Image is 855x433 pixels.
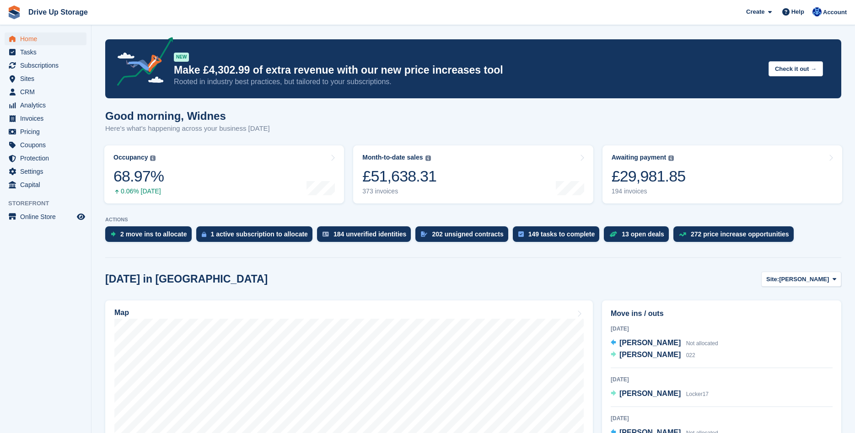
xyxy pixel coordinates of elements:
a: menu [5,112,86,125]
span: Invoices [20,112,75,125]
div: Month-to-date sales [362,154,423,161]
span: Capital [20,178,75,191]
h2: Move ins / outs [611,308,833,319]
h1: Good morning, Widnes [105,110,270,122]
a: 13 open deals [604,226,673,246]
div: 272 price increase opportunities [691,230,789,238]
span: Not allocated [686,340,718,347]
img: deal-1b604bf984904fb50ccaf53a9ad4b4a5d6e5aea283cecdc64d6e3604feb123c2.svg [609,231,617,237]
span: Online Store [20,210,75,223]
a: Preview store [75,211,86,222]
div: 149 tasks to complete [528,230,595,238]
span: [PERSON_NAME] [619,390,681,397]
a: menu [5,139,86,151]
div: 1 active subscription to allocate [211,230,308,238]
span: Coupons [20,139,75,151]
div: 202 unsigned contracts [432,230,503,238]
a: [PERSON_NAME] Locker17 [611,388,709,400]
span: Analytics [20,99,75,112]
a: menu [5,59,86,72]
span: Account [823,8,847,17]
a: [PERSON_NAME] 022 [611,349,695,361]
div: NEW [174,53,189,62]
button: Site: [PERSON_NAME] [761,272,841,287]
img: icon-info-grey-7440780725fd019a000dd9b08b2336e03edf1995a4989e88bcd33f0948082b44.svg [668,155,674,161]
span: Pricing [20,125,75,138]
span: Settings [20,165,75,178]
a: 202 unsigned contracts [415,226,512,246]
span: [PERSON_NAME] [619,339,681,347]
img: Widnes Team [812,7,822,16]
span: Create [746,7,764,16]
div: 68.97% [113,167,164,186]
h2: [DATE] in [GEOGRAPHIC_DATA] [105,273,268,285]
a: 272 price increase opportunities [673,226,798,246]
a: 1 active subscription to allocate [196,226,317,246]
span: CRM [20,86,75,98]
div: 2 move ins to allocate [120,230,187,238]
span: Home [20,32,75,45]
div: £51,638.31 [362,167,436,186]
div: 184 unverified identities [333,230,407,238]
a: menu [5,165,86,178]
img: price_increase_opportunities-93ffe204e8149a01c8c9dc8f82e8f89637d9d84a8eef4429ea346261dce0b2c0.svg [679,232,686,236]
span: Storefront [8,199,91,208]
a: 184 unverified identities [317,226,416,246]
div: Awaiting payment [612,154,667,161]
span: [PERSON_NAME] [619,351,681,358]
a: menu [5,46,86,59]
p: Here's what's happening across your business [DATE] [105,123,270,134]
span: [PERSON_NAME] [779,275,829,284]
div: [DATE] [611,414,833,422]
span: Site: [766,275,779,284]
span: Tasks [20,46,75,59]
img: stora-icon-8386f47178a22dfd0bd8f6a31ec36ba5ce8667c1dd55bd0f319d3a0aa187defe.svg [7,5,21,19]
span: Sites [20,72,75,85]
a: Drive Up Storage [25,5,91,20]
div: 0.06% [DATE] [113,187,164,195]
span: Locker17 [686,391,709,397]
div: 13 open deals [622,230,664,238]
span: Subscriptions [20,59,75,72]
img: active_subscription_to_allocate_icon-d502201f5373d7db506a760aba3b589e785aa758c864c3986d89f69b8ff3... [202,231,206,237]
span: Help [791,7,804,16]
h2: Map [114,309,129,317]
img: price-adjustments-announcement-icon-8257ccfd72463d97f412b2fc003d46551f7dbcb40ab6d574587a9cd5c0d94... [109,37,173,89]
a: Awaiting payment £29,981.85 194 invoices [602,145,842,203]
img: task-75834270c22a3079a89374b754ae025e5fb1db73e45f91037f5363f120a921f8.svg [518,231,524,237]
a: menu [5,210,86,223]
div: 373 invoices [362,187,436,195]
div: 194 invoices [612,187,686,195]
span: 022 [686,352,695,358]
div: Occupancy [113,154,148,161]
div: £29,981.85 [612,167,686,186]
img: icon-info-grey-7440780725fd019a000dd9b08b2336e03edf1995a4989e88bcd33f0948082b44.svg [150,155,156,161]
span: Protection [20,152,75,165]
button: Check it out → [769,61,823,76]
a: 149 tasks to complete [513,226,604,246]
a: menu [5,99,86,112]
img: contract_signature_icon-13c848040528278c33f63329250d36e43548de30e8caae1d1a13099fd9432cc5.svg [421,231,427,237]
p: Make £4,302.99 of extra revenue with our new price increases tool [174,64,761,77]
p: ACTIONS [105,217,841,223]
a: Month-to-date sales £51,638.31 373 invoices [353,145,593,203]
p: Rooted in industry best practices, but tailored to your subscriptions. [174,77,761,87]
a: menu [5,86,86,98]
a: menu [5,152,86,165]
img: move_ins_to_allocate_icon-fdf77a2bb77ea45bf5b3d319d69a93e2d87916cf1d5bf7949dd705db3b84f3ca.svg [111,231,116,237]
a: Occupancy 68.97% 0.06% [DATE] [104,145,344,203]
a: 2 move ins to allocate [105,226,196,246]
a: menu [5,178,86,191]
div: [DATE] [611,325,833,333]
img: verify_identity-adf6edd0f0f0b5bbfe63781bf79b02c33cf7c696d77639b501bdc392416b5a36.svg [323,231,329,237]
div: [DATE] [611,375,833,384]
a: menu [5,32,86,45]
a: menu [5,72,86,85]
a: [PERSON_NAME] Not allocated [611,337,718,349]
a: menu [5,125,86,138]
img: icon-info-grey-7440780725fd019a000dd9b08b2336e03edf1995a4989e88bcd33f0948082b44.svg [425,155,431,161]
